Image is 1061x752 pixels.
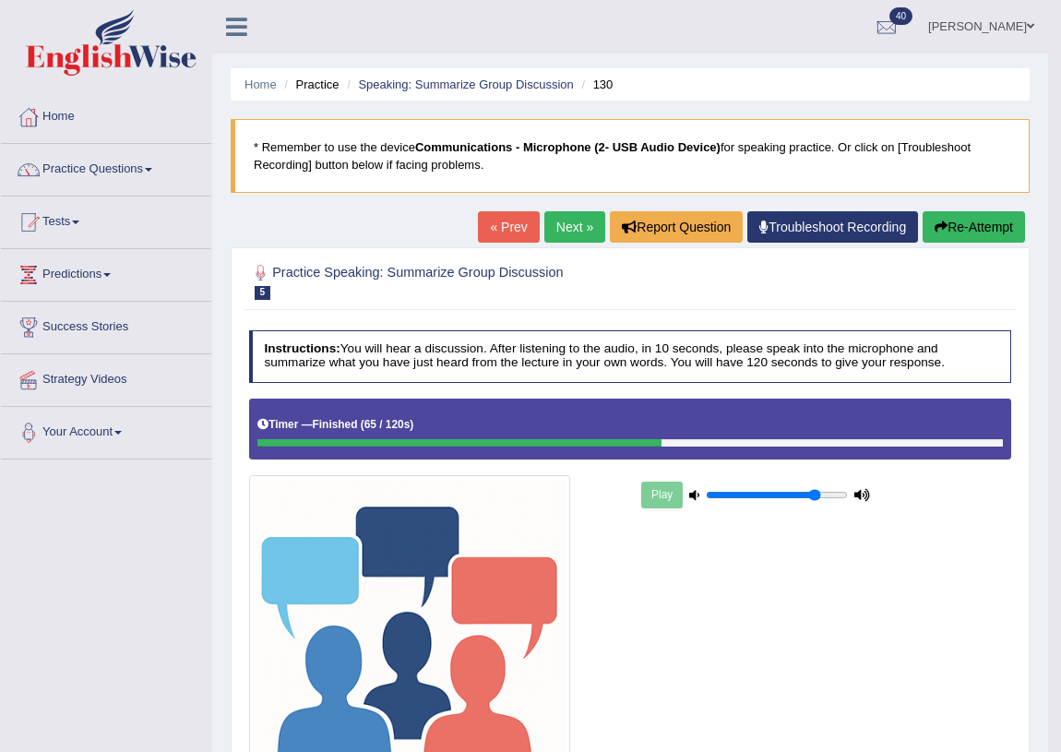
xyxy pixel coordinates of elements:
[361,418,364,431] b: (
[415,140,721,154] b: Communications - Microphone (2- USB Audio Device)
[231,119,1030,193] blockquote: * Remember to use the device for speaking practice. Or click on [Troubleshoot Recording] button b...
[1,197,211,243] a: Tests
[1,407,211,453] a: Your Account
[280,76,339,93] li: Practice
[577,76,613,93] li: 130
[410,418,413,431] b: )
[358,78,573,91] a: Speaking: Summarize Group Discussion
[249,261,722,300] h2: Practice Speaking: Summarize Group Discussion
[544,211,605,243] a: Next »
[1,354,211,400] a: Strategy Videos
[255,286,271,300] span: 5
[1,249,211,295] a: Predictions
[249,330,1012,383] h4: You will hear a discussion. After listening to the audio, in 10 seconds, please speak into the mi...
[313,418,358,431] b: Finished
[364,418,411,431] b: 65 / 120s
[264,341,340,355] b: Instructions:
[257,419,413,431] h5: Timer —
[747,211,918,243] a: Troubleshoot Recording
[1,302,211,348] a: Success Stories
[889,7,912,25] span: 40
[1,91,211,137] a: Home
[244,78,277,91] a: Home
[610,211,743,243] button: Report Question
[478,211,539,243] a: « Prev
[1,144,211,190] a: Practice Questions
[923,211,1025,243] button: Re-Attempt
